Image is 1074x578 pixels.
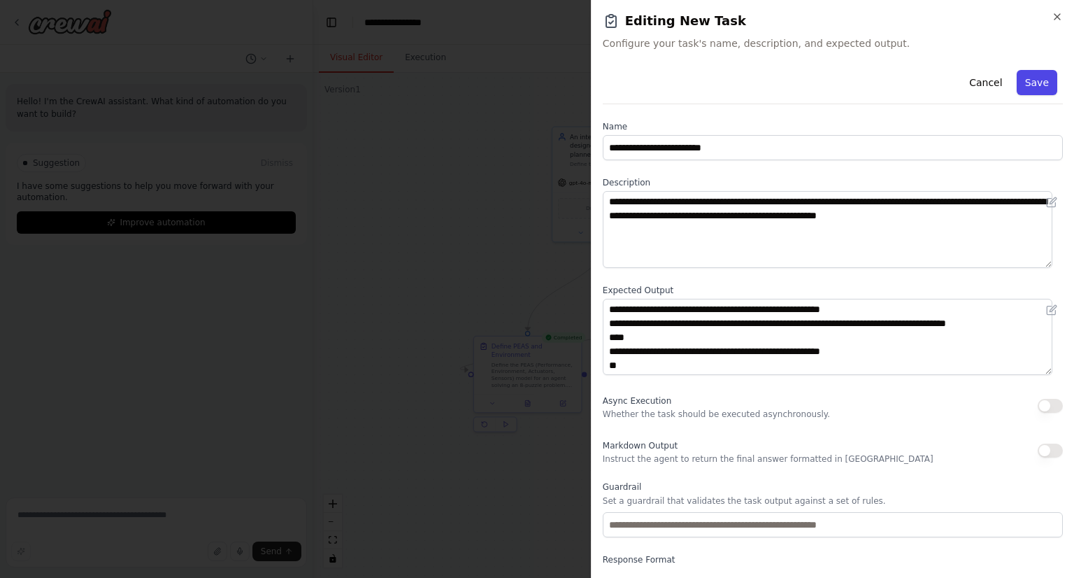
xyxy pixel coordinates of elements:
p: Whether the task should be executed asynchronously. [603,409,830,420]
span: Markdown Output [603,441,678,451]
p: Instruct the agent to return the final answer formatted in [GEOGRAPHIC_DATA] [603,453,933,465]
label: Description [603,177,1063,188]
button: Open in editor [1043,194,1060,211]
button: Open in editor [1043,302,1060,318]
label: Response Format [603,554,1063,565]
label: Expected Output [603,285,1063,296]
span: Async Execution [603,396,671,406]
p: Set a guardrail that validates the task output against a set of rules. [603,495,1063,507]
label: Guardrail [603,481,1063,493]
h2: Editing New Task [603,11,1063,31]
span: Configure your task's name, description, and expected output. [603,36,1063,50]
button: Save [1017,70,1057,95]
button: Cancel [961,70,1010,95]
label: Name [603,121,1063,132]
